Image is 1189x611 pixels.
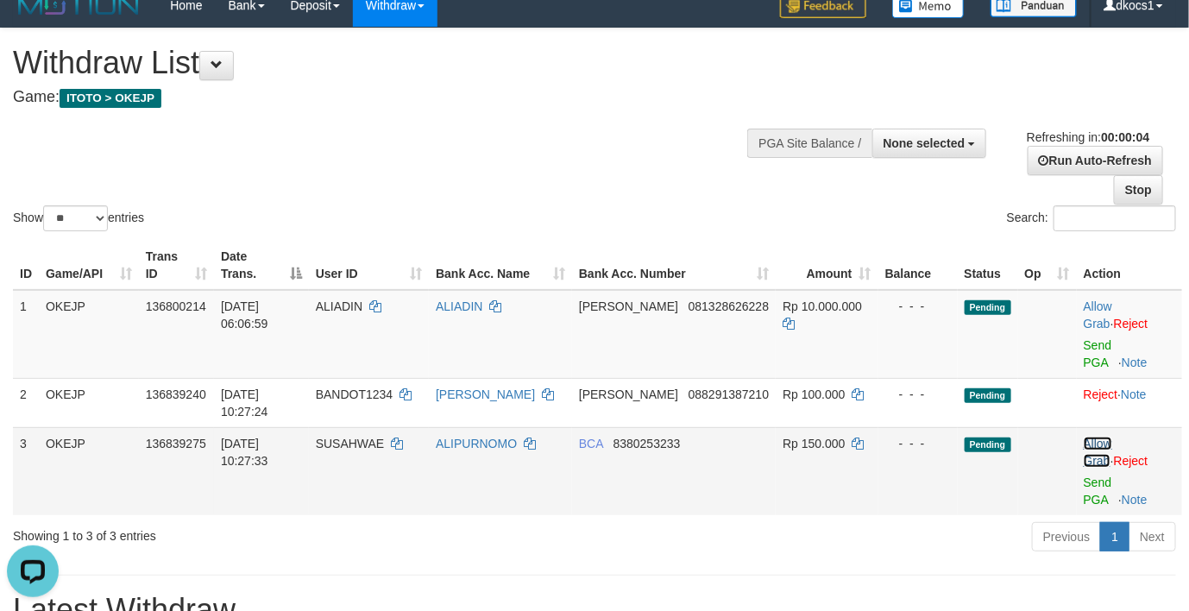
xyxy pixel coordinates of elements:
a: Reject [1084,387,1118,401]
td: 1 [13,290,39,379]
span: Copy 081328626228 to clipboard [689,299,769,313]
th: Action [1077,241,1182,290]
a: 1 [1100,522,1129,551]
th: Amount: activate to sort column ascending [776,241,878,290]
span: · [1084,299,1114,331]
a: Send PGA [1084,338,1112,369]
a: Allow Grab [1084,299,1112,331]
span: Rp 150.000 [783,437,845,450]
span: [PERSON_NAME] [579,299,678,313]
h4: Game: [13,89,776,106]
th: Bank Acc. Name: activate to sort column ascending [429,241,572,290]
strong: 00:00:04 [1101,130,1149,144]
td: OKEJP [39,290,139,379]
span: BANDOT1234 [316,387,393,401]
a: Previous [1032,522,1101,551]
td: OKEJP [39,378,139,427]
th: Game/API: activate to sort column ascending [39,241,139,290]
span: Refreshing in: [1027,130,1149,144]
button: None selected [872,129,987,158]
a: Note [1122,356,1148,369]
span: Rp 100.000 [783,387,845,401]
a: [PERSON_NAME] [436,387,535,401]
a: Note [1122,493,1148,507]
div: PGA Site Balance / [747,129,871,158]
span: 136839275 [146,437,206,450]
label: Show entries [13,205,144,231]
td: · [1077,378,1182,427]
th: Status [958,241,1018,290]
div: - - - [885,298,951,315]
a: Next [1129,522,1176,551]
span: Pending [965,438,1011,452]
span: Copy 088291387210 to clipboard [689,387,769,401]
td: OKEJP [39,427,139,515]
span: None selected [884,136,966,150]
span: BCA [579,437,603,450]
td: · [1077,290,1182,379]
span: ITOTO > OKEJP [60,89,161,108]
span: · [1084,437,1114,468]
span: [DATE] 10:27:24 [221,387,268,419]
div: - - - [885,386,951,403]
div: - - - [885,435,951,452]
th: Balance [878,241,958,290]
h1: Withdraw List [13,46,776,80]
a: Reject [1114,317,1148,331]
th: User ID: activate to sort column ascending [309,241,429,290]
a: ALIPURNOMO [436,437,517,450]
a: Allow Grab [1084,437,1112,468]
span: Rp 10.000.000 [783,299,862,313]
span: 136839240 [146,387,206,401]
a: Reject [1114,454,1148,468]
a: ALIADIN [436,299,482,313]
td: 2 [13,378,39,427]
span: 136800214 [146,299,206,313]
a: Stop [1114,175,1163,205]
th: Date Trans.: activate to sort column descending [214,241,309,290]
span: Copy 8380253233 to clipboard [613,437,681,450]
button: Open LiveChat chat widget [7,7,59,59]
span: Pending [965,300,1011,315]
th: Trans ID: activate to sort column ascending [139,241,214,290]
th: Op: activate to sort column ascending [1018,241,1077,290]
th: Bank Acc. Number: activate to sort column ascending [572,241,776,290]
span: [DATE] 10:27:33 [221,437,268,468]
th: ID [13,241,39,290]
a: Send PGA [1084,476,1112,507]
div: Showing 1 to 3 of 3 entries [13,520,482,545]
input: Search: [1054,205,1176,231]
td: 3 [13,427,39,515]
a: Note [1121,387,1147,401]
span: [DATE] 06:06:59 [221,299,268,331]
a: Run Auto-Refresh [1028,146,1163,175]
span: SUSAHWAE [316,437,385,450]
span: [PERSON_NAME] [579,387,678,401]
select: Showentries [43,205,108,231]
label: Search: [1007,205,1176,231]
span: ALIADIN [316,299,362,313]
span: Pending [965,388,1011,403]
td: · [1077,427,1182,515]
